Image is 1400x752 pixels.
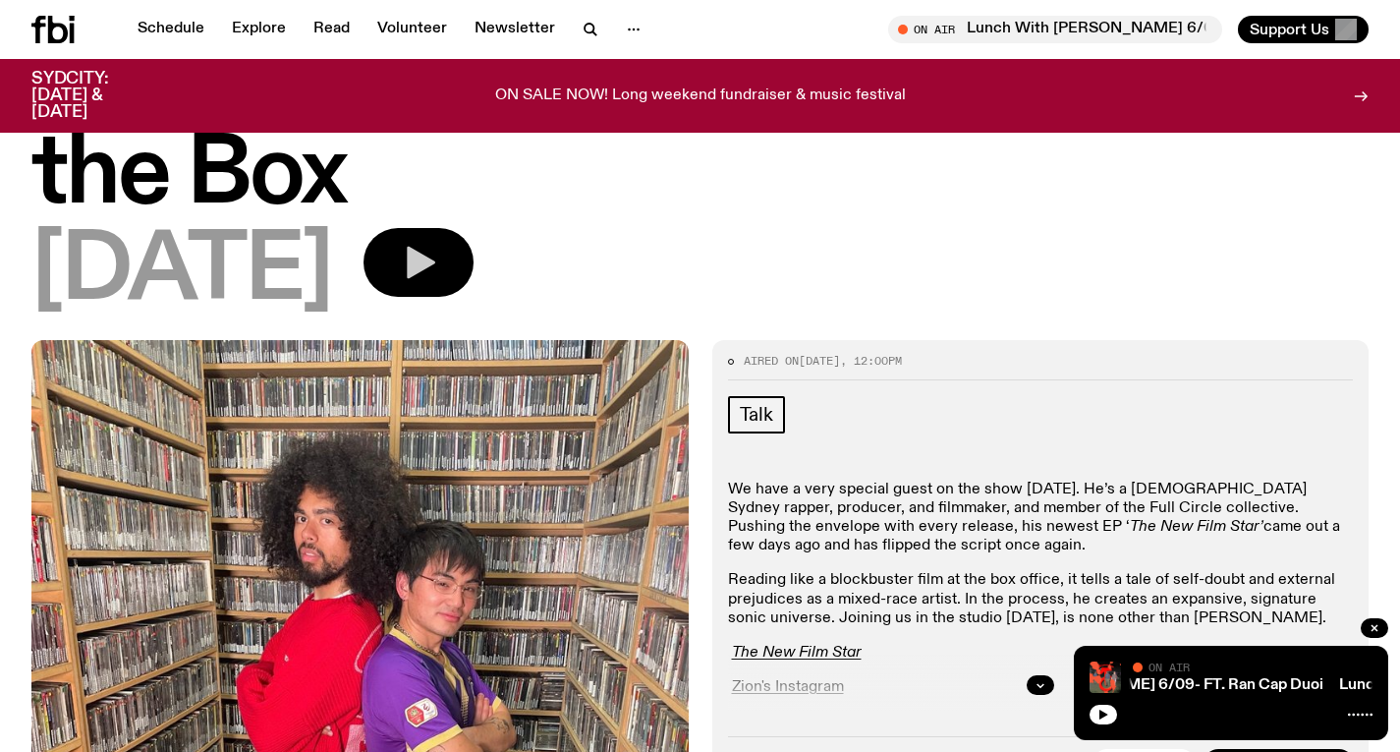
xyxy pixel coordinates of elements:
p: Reading like a blockbuster film at the box office, it tells a tale of self-doubt and external pre... [728,571,1354,628]
span: [DATE] [31,228,332,317]
a: Newsletter [463,16,567,43]
span: [DATE] [799,353,840,369]
a: Talk [728,396,785,434]
p: ON SALE NOW! Long weekend fundraiser & music festival [495,87,906,105]
h3: SYDCITY: [DATE] & [DATE] [31,71,157,121]
button: On AirLunch With [PERSON_NAME] 6/09- FT. Ran Cap Duoi [888,16,1222,43]
a: Explore [220,16,298,43]
a: The New Film Star [732,645,862,661]
span: On Air [1148,661,1190,673]
em: The New Film Star’ [1130,519,1263,535]
a: Read [302,16,362,43]
span: Support Us [1250,21,1329,38]
a: Volunteer [365,16,459,43]
button: Support Us [1238,16,1369,43]
h1: [PERSON_NAME] - Out of the Box [31,43,1369,220]
span: Aired on [744,353,799,369]
span: Talk [740,404,773,426]
p: We have a very special guest on the show [DATE]. He’s a [DEMOGRAPHIC_DATA] Sydney rapper, produce... [728,481,1354,556]
a: Schedule [126,16,216,43]
span: , 12:00pm [840,353,902,369]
